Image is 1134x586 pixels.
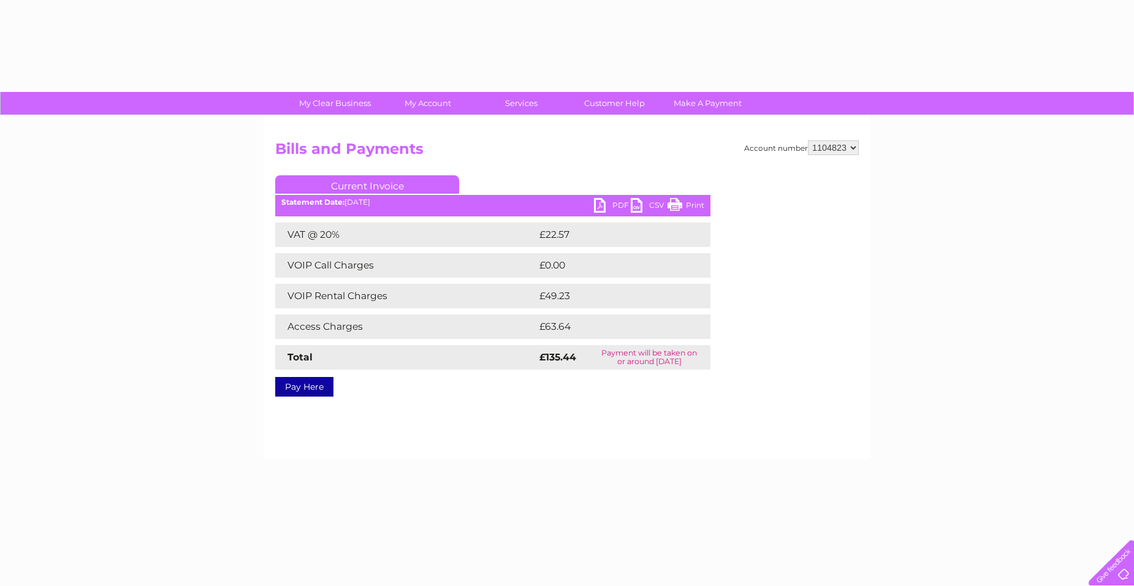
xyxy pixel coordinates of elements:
[275,223,536,247] td: VAT @ 20%
[539,351,576,363] strong: £135.44
[284,92,386,115] a: My Clear Business
[657,92,758,115] a: Make A Payment
[287,351,313,363] strong: Total
[275,284,536,308] td: VOIP Rental Charges
[594,198,631,216] a: PDF
[275,175,459,194] a: Current Invoice
[536,223,685,247] td: £22.57
[281,197,344,207] b: Statement Date:
[536,314,686,339] td: £63.64
[275,140,859,164] h2: Bills and Payments
[536,284,685,308] td: £49.23
[564,92,665,115] a: Customer Help
[631,198,668,216] a: CSV
[668,198,704,216] a: Print
[275,377,333,397] a: Pay Here
[275,253,536,278] td: VOIP Call Charges
[275,314,536,339] td: Access Charges
[744,140,859,155] div: Account number
[275,198,710,207] div: [DATE]
[378,92,479,115] a: My Account
[471,92,572,115] a: Services
[536,253,682,278] td: £0.00
[588,345,710,370] td: Payment will be taken on or around [DATE]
